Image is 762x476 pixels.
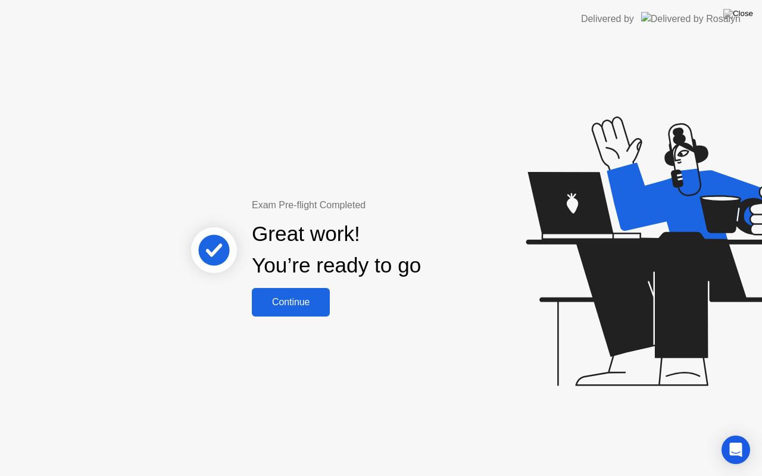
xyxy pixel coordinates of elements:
div: Open Intercom Messenger [722,436,750,464]
div: Great work! You’re ready to go [252,218,421,281]
button: Continue [252,288,330,317]
div: Delivered by [581,12,634,26]
div: Continue [255,297,326,308]
img: Delivered by Rosalyn [641,12,741,26]
img: Close [723,9,753,18]
div: Exam Pre-flight Completed [252,198,498,212]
